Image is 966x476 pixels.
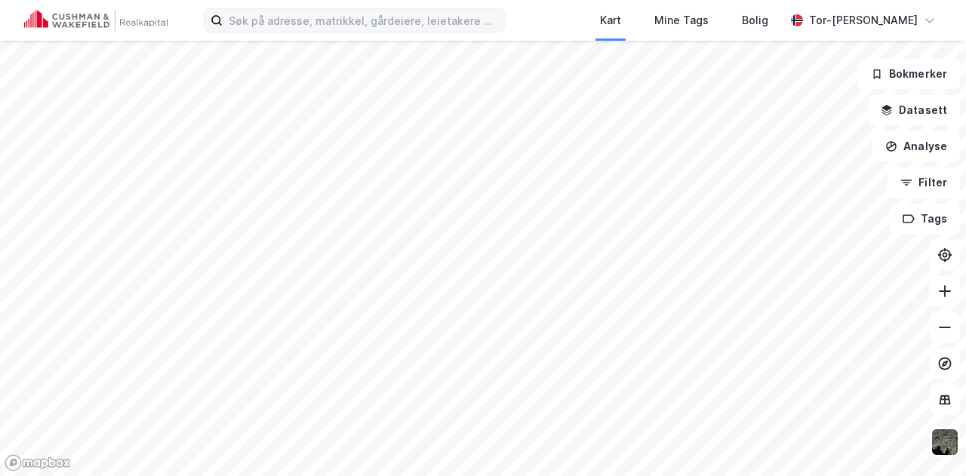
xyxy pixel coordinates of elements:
div: Mine Tags [654,11,709,29]
input: Søk på adresse, matrikkel, gårdeiere, leietakere eller personer [223,9,505,32]
div: Bolig [742,11,768,29]
div: Kart [600,11,621,29]
img: cushman-wakefield-realkapital-logo.202ea83816669bd177139c58696a8fa1.svg [24,10,168,31]
div: Tor-[PERSON_NAME] [809,11,918,29]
